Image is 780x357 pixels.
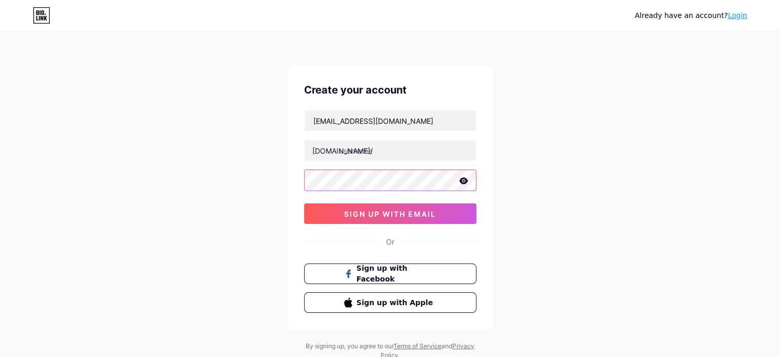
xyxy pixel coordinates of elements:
a: Login [728,11,747,20]
div: Already have an account? [635,10,747,21]
input: Email [305,110,476,131]
button: Sign up with Facebook [304,264,476,284]
button: Sign up with Apple [304,292,476,313]
div: Or [386,236,394,247]
div: Create your account [304,82,476,98]
button: sign up with email [304,203,476,224]
span: Sign up with Apple [356,297,436,308]
span: sign up with email [344,210,436,218]
div: [DOMAIN_NAME]/ [312,145,373,156]
span: Sign up with Facebook [356,263,436,285]
a: Terms of Service [393,342,442,350]
input: username [305,140,476,161]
